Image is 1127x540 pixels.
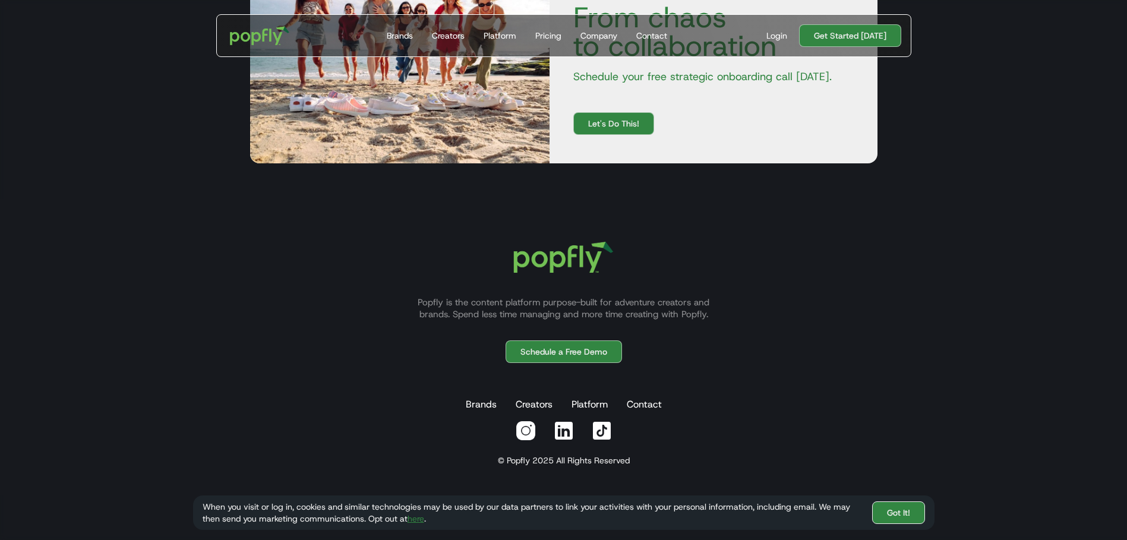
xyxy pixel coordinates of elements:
[580,30,617,42] div: Company
[387,30,413,42] div: Brands
[564,3,863,60] h4: From chaos to collaboration
[799,24,901,47] a: Get Started [DATE]
[872,501,925,524] a: Got It!
[632,15,672,56] a: Contact
[498,454,630,466] div: © Popfly 2025 All Rights Reserved
[382,15,418,56] a: Brands
[531,15,566,56] a: Pricing
[484,30,516,42] div: Platform
[479,15,521,56] a: Platform
[576,15,622,56] a: Company
[513,393,555,416] a: Creators
[432,30,465,42] div: Creators
[762,30,792,42] a: Login
[403,296,724,320] p: Popfly is the content platform purpose-built for adventure creators and brands. Spend less time m...
[427,15,469,56] a: Creators
[766,30,787,42] div: Login
[535,30,561,42] div: Pricing
[624,393,664,416] a: Contact
[573,112,654,135] a: Let's Do This!
[203,501,863,525] div: When you visit or log in, cookies and similar technologies may be used by our data partners to li...
[463,393,499,416] a: Brands
[408,513,424,524] a: here
[222,18,298,53] a: home
[564,70,863,84] p: Schedule your free strategic onboarding call [DATE].
[569,393,610,416] a: Platform
[636,30,667,42] div: Contact
[506,340,622,363] a: Schedule a Free Demo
